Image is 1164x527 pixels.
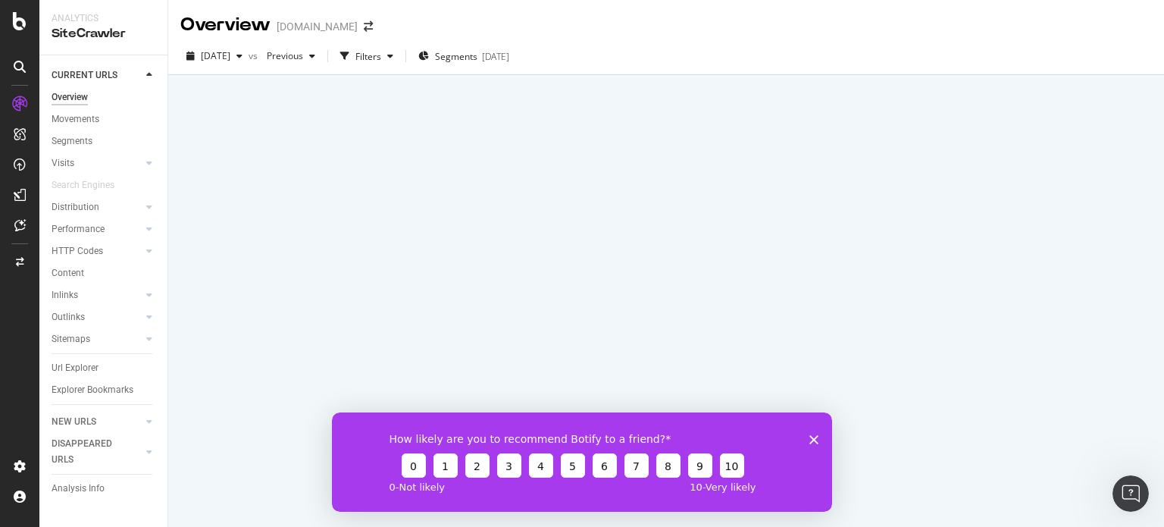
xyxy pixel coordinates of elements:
[249,49,261,62] span: vs
[261,44,321,68] button: Previous
[52,111,157,127] a: Movements
[52,89,88,105] div: Overview
[52,25,155,42] div: SiteCrawler
[52,133,92,149] div: Segments
[52,199,142,215] a: Distribution
[52,177,130,193] a: Search Engines
[180,44,249,68] button: [DATE]
[180,12,271,38] div: Overview
[52,67,142,83] a: CURRENT URLS
[201,49,230,62] span: 2025 Sep. 6th
[52,133,157,149] a: Segments
[52,199,99,215] div: Distribution
[52,111,99,127] div: Movements
[52,414,142,430] a: NEW URLS
[412,44,515,68] button: Segments[DATE]
[52,436,142,468] a: DISAPPEARED URLS
[52,243,103,259] div: HTTP Codes
[52,360,157,376] a: Url Explorer
[52,89,157,105] a: Overview
[52,414,96,430] div: NEW URLS
[52,309,85,325] div: Outlinks
[261,49,303,62] span: Previous
[52,360,99,376] div: Url Explorer
[364,21,373,32] div: arrow-right-arrow-left
[332,413,832,512] iframe: Survey from Botify
[52,287,142,303] a: Inlinks
[52,331,90,347] div: Sitemaps
[435,50,477,63] span: Segments
[52,221,142,237] a: Performance
[52,221,105,237] div: Performance
[52,436,128,468] div: DISAPPEARED URLS
[482,50,509,63] div: [DATE]
[52,287,78,303] div: Inlinks
[52,481,105,497] div: Analysis Info
[52,382,133,398] div: Explorer Bookmarks
[52,481,157,497] a: Analysis Info
[52,155,142,171] a: Visits
[52,177,114,193] div: Search Engines
[52,243,142,259] a: HTTP Codes
[334,44,399,68] button: Filters
[52,265,157,281] a: Content
[277,19,358,34] div: [DOMAIN_NAME]
[52,155,74,171] div: Visits
[52,382,157,398] a: Explorer Bookmarks
[52,331,142,347] a: Sitemaps
[52,265,84,281] div: Content
[355,50,381,63] div: Filters
[1112,475,1149,512] iframe: Intercom live chat
[52,12,155,25] div: Analytics
[52,309,142,325] a: Outlinks
[52,67,117,83] div: CURRENT URLS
